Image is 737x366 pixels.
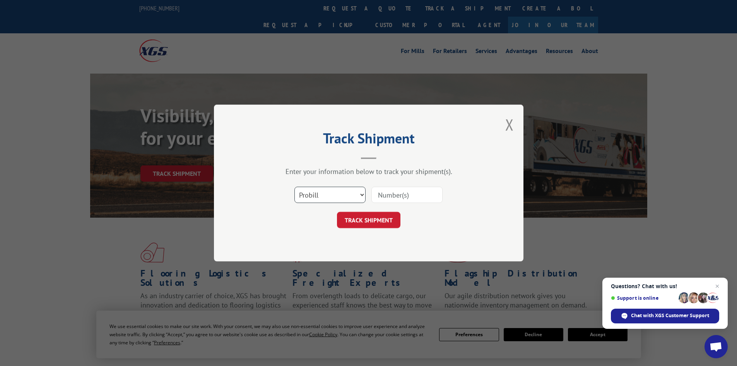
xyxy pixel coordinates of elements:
[713,282,722,291] span: Close chat
[371,187,443,203] input: Number(s)
[705,335,728,358] div: Open chat
[337,212,400,228] button: TRACK SHIPMENT
[631,312,709,319] span: Chat with XGS Customer Support
[505,114,514,135] button: Close modal
[253,133,485,148] h2: Track Shipment
[611,283,719,289] span: Questions? Chat with us!
[611,295,676,301] span: Support is online
[611,309,719,323] div: Chat with XGS Customer Support
[253,167,485,176] div: Enter your information below to track your shipment(s).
